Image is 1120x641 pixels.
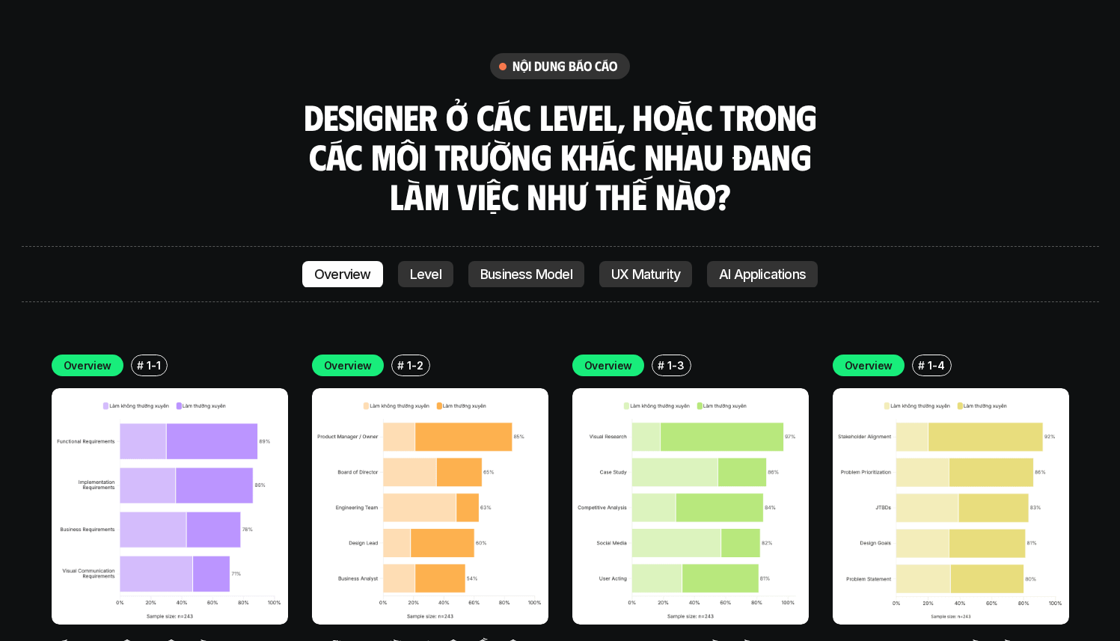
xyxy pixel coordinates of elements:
[512,58,618,75] h6: nội dung báo cáo
[468,261,584,288] a: Business Model
[398,261,453,288] a: Level
[707,261,818,288] a: AI Applications
[147,358,160,373] p: 1-1
[928,358,944,373] p: 1-4
[314,267,371,282] p: Overview
[584,358,633,373] p: Overview
[667,358,684,373] p: 1-3
[410,267,441,282] p: Level
[64,358,112,373] p: Overview
[845,358,893,373] p: Overview
[599,261,692,288] a: UX Maturity
[302,261,383,288] a: Overview
[611,267,680,282] p: UX Maturity
[324,358,373,373] p: Overview
[918,360,925,371] h6: #
[137,360,144,371] h6: #
[658,360,664,371] h6: #
[397,360,404,371] h6: #
[480,267,572,282] p: Business Model
[299,97,822,215] h3: Designer ở các level, hoặc trong các môi trường khác nhau đang làm việc như thế nào?
[719,267,806,282] p: AI Applications
[407,358,423,373] p: 1-2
